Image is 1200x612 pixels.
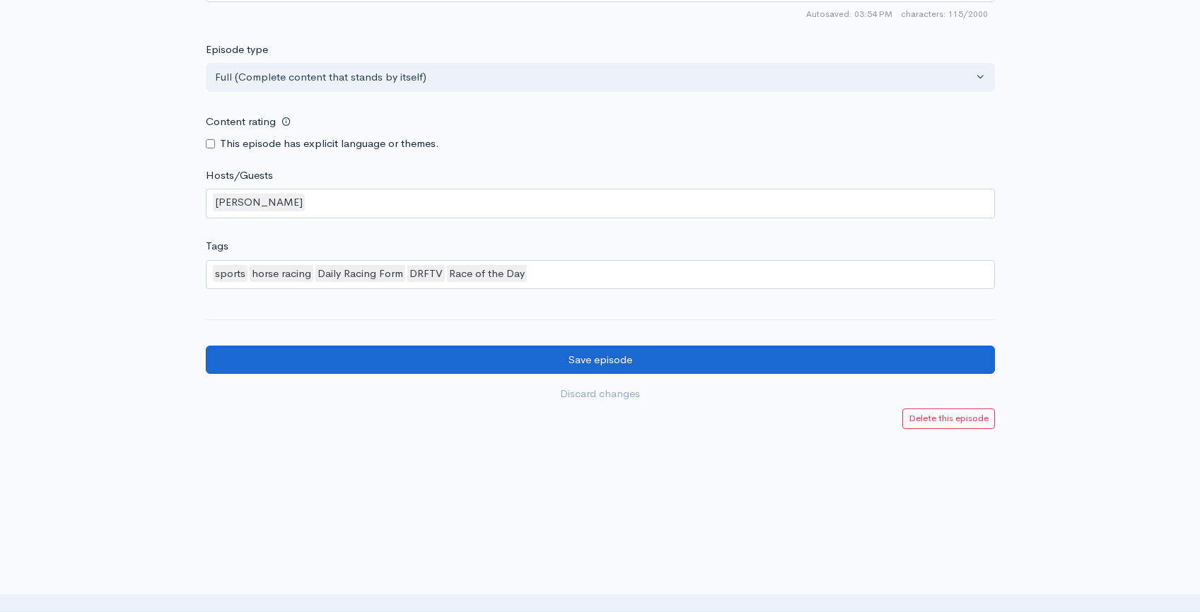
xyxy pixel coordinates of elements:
button: Full (Complete content that stands by itself) [206,63,995,92]
a: Discard changes [206,379,995,408]
div: Daily Racing Form [315,265,405,283]
div: sports [213,265,247,283]
div: Race of the Day [447,265,527,283]
label: Hosts/Guests [206,167,273,184]
span: 115/2000 [901,8,988,20]
div: horse racing [250,265,313,283]
a: Delete this episode [902,408,995,429]
div: DRFTV [407,265,445,283]
div: [PERSON_NAME] [213,194,305,211]
input: Save episode [206,346,995,375]
label: Episode type [206,42,268,58]
div: Full (Complete content that stands by itself) [215,69,973,86]
small: Delete this episode [909,412,989,424]
label: Content rating [206,107,276,136]
label: Tags [206,238,228,254]
label: This episode has explicit language or themes. [220,136,439,152]
span: Autosaved: 03:54 PM [806,8,892,20]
